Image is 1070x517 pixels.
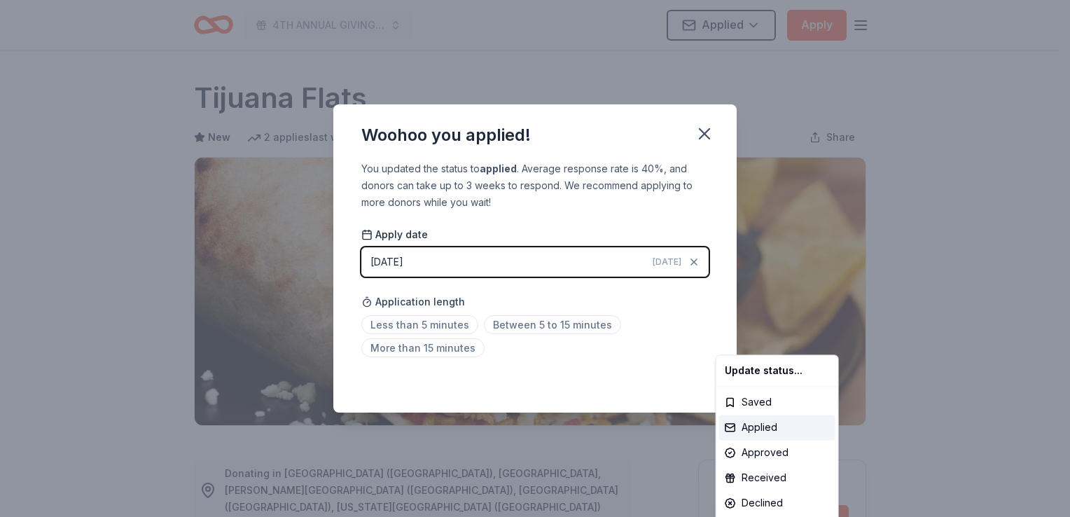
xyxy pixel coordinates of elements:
div: Saved [719,390,835,415]
span: 4TH ANNUAL GIVING THANKS IN THE COMMUNITY OUTREACH [272,17,384,34]
div: Approved [719,440,835,465]
div: Update status... [719,358,835,383]
div: Applied [719,415,835,440]
div: Declined [719,490,835,516]
div: Received [719,465,835,490]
